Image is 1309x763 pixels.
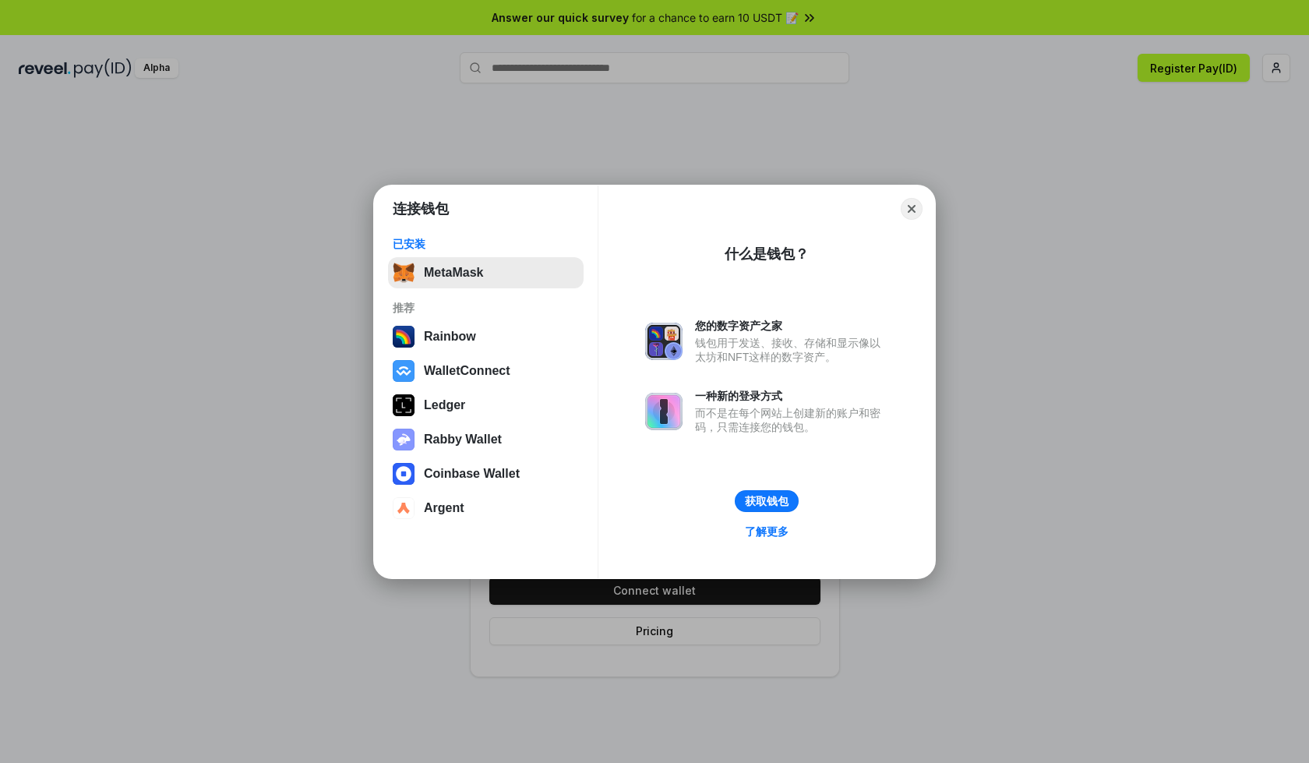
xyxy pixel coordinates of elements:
[388,424,584,455] button: Rabby Wallet
[393,360,415,382] img: svg+xml,%3Csvg%20width%3D%2228%22%20height%3D%2228%22%20viewBox%3D%220%200%2028%2028%22%20fill%3D...
[388,321,584,352] button: Rainbow
[393,262,415,284] img: svg+xml,%3Csvg%20fill%3D%22none%22%20height%3D%2233%22%20viewBox%3D%220%200%2035%2033%22%20width%...
[424,501,464,515] div: Argent
[735,490,799,512] button: 获取钱包
[388,355,584,387] button: WalletConnect
[424,398,465,412] div: Ledger
[393,394,415,416] img: svg+xml,%3Csvg%20xmlns%3D%22http%3A%2F%2Fwww.w3.org%2F2000%2Fsvg%22%20width%3D%2228%22%20height%3...
[695,319,888,333] div: 您的数字资产之家
[695,406,888,434] div: 而不是在每个网站上创建新的账户和密码，只需连接您的钱包。
[393,463,415,485] img: svg+xml,%3Csvg%20width%3D%2228%22%20height%3D%2228%22%20viewBox%3D%220%200%2028%2028%22%20fill%3D...
[745,494,789,508] div: 获取钱包
[388,257,584,288] button: MetaMask
[695,389,888,403] div: 一种新的登录方式
[725,245,809,263] div: 什么是钱包？
[424,433,502,447] div: Rabby Wallet
[736,521,798,542] a: 了解更多
[393,237,579,251] div: 已安装
[424,364,510,378] div: WalletConnect
[695,336,888,364] div: 钱包用于发送、接收、存储和显示像以太坊和NFT这样的数字资产。
[388,458,584,489] button: Coinbase Wallet
[645,393,683,430] img: svg+xml,%3Csvg%20xmlns%3D%22http%3A%2F%2Fwww.w3.org%2F2000%2Fsvg%22%20fill%3D%22none%22%20viewBox...
[901,198,923,220] button: Close
[393,429,415,450] img: svg+xml,%3Csvg%20xmlns%3D%22http%3A%2F%2Fwww.w3.org%2F2000%2Fsvg%22%20fill%3D%22none%22%20viewBox...
[388,390,584,421] button: Ledger
[424,467,520,481] div: Coinbase Wallet
[645,323,683,360] img: svg+xml,%3Csvg%20xmlns%3D%22http%3A%2F%2Fwww.w3.org%2F2000%2Fsvg%22%20fill%3D%22none%22%20viewBox...
[393,326,415,348] img: svg+xml,%3Csvg%20width%3D%22120%22%20height%3D%22120%22%20viewBox%3D%220%200%20120%20120%22%20fil...
[388,493,584,524] button: Argent
[393,497,415,519] img: svg+xml,%3Csvg%20width%3D%2228%22%20height%3D%2228%22%20viewBox%3D%220%200%2028%2028%22%20fill%3D...
[424,330,476,344] div: Rainbow
[424,266,483,280] div: MetaMask
[393,200,449,218] h1: 连接钱包
[393,301,579,315] div: 推荐
[745,525,789,539] div: 了解更多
